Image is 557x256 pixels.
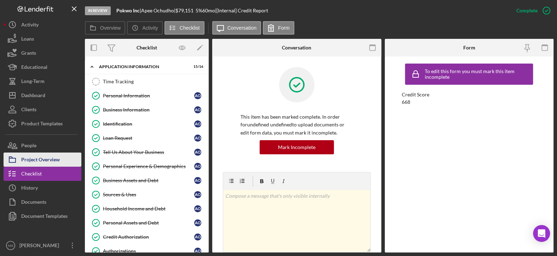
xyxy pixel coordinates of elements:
a: Tell Us About Your BusinessAO [88,145,205,159]
div: In Review [85,6,111,15]
label: Form [278,25,290,31]
a: IdentificationAO [88,117,205,131]
div: Project Overview [21,153,60,168]
div: A O [194,248,201,255]
div: Sources & Uses [103,192,194,197]
b: Pokwo Inc [116,7,140,13]
div: People [21,138,36,154]
div: Personal Experience & Demographics [103,163,194,169]
a: Business InformationAO [88,103,205,117]
button: History [4,181,81,195]
a: Loan RequestAO [88,131,205,145]
div: History [21,181,38,197]
div: A O [194,191,201,198]
button: Long-Term [4,74,81,88]
div: A O [194,205,201,212]
button: Conversation [212,21,261,35]
div: Educational [21,60,47,76]
div: Credit Score [401,92,536,97]
p: This item has been marked complete. In order for undefined undefined to upload documents or edit ... [240,113,353,137]
button: Complete [509,4,553,18]
div: Long-Term [21,74,45,90]
label: Activity [142,25,158,31]
button: Overview [85,21,125,35]
div: 60 mo [202,8,215,13]
label: Overview [100,25,121,31]
button: Activity [4,18,81,32]
div: 5 % [196,8,202,13]
a: Household Income and DebtAO [88,202,205,216]
button: People [4,138,81,153]
button: Form [263,21,294,35]
a: Personal InformationAO [88,89,205,103]
div: Mark Incomplete [278,140,315,154]
text: NM [8,244,13,248]
div: Document Templates [21,209,68,225]
div: A O [194,233,201,240]
button: Dashboard [4,88,81,102]
div: Business Assets and Debt [103,178,194,183]
div: Business Information [103,107,194,113]
div: Apee Ochudho | [141,8,175,13]
div: | [Internal] Credit Report [215,8,268,13]
button: NM[PERSON_NAME] [4,238,81,252]
div: Personal Assets and Debt [103,220,194,226]
div: Tell Us About Your Business [103,149,194,155]
div: A O [194,106,201,113]
a: Personal Assets and DebtAO [88,216,205,230]
div: Application Information [99,65,186,69]
label: Checklist [180,25,200,31]
div: To edit this form you must mark this item incomplete [424,69,531,80]
div: Dashboard [21,88,45,104]
div: A O [194,177,201,184]
div: Loans [21,32,34,48]
div: Household Income and Debt [103,206,194,212]
button: Documents [4,195,81,209]
div: | [116,8,141,13]
div: Authorizations [103,248,194,254]
div: A O [194,219,201,226]
a: Credit AuthorizationAO [88,230,205,244]
button: Product Templates [4,117,81,131]
a: Project Overview [4,153,81,167]
div: Conversation [282,45,311,50]
div: Clients [21,102,36,118]
div: Credit Authorization [103,234,194,240]
a: Sources & UsesAO [88,187,205,202]
div: A O [194,149,201,156]
div: A O [194,120,201,127]
div: Form [463,45,475,50]
button: Educational [4,60,81,74]
a: Loans [4,32,81,46]
a: Business Assets and DebtAO [88,173,205,187]
div: Loan Request [103,135,194,141]
div: 15 / 16 [191,65,203,69]
div: 668 [401,99,410,105]
div: Complete [516,4,538,18]
div: Open Intercom Messenger [533,225,550,242]
div: A O [194,163,201,170]
div: [PERSON_NAME] [18,238,64,254]
a: Personal Experience & DemographicsAO [88,159,205,173]
button: Grants [4,46,81,60]
div: Documents [21,195,46,211]
div: A O [194,135,201,142]
div: Personal Information [103,93,194,99]
label: Conversation [227,25,257,31]
div: Grants [21,46,36,62]
button: Clients [4,102,81,117]
span: $79,151 [175,7,193,13]
button: Checklist [4,167,81,181]
a: Time Tracking [88,75,205,89]
div: Activity [21,18,39,34]
button: Document Templates [4,209,81,223]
